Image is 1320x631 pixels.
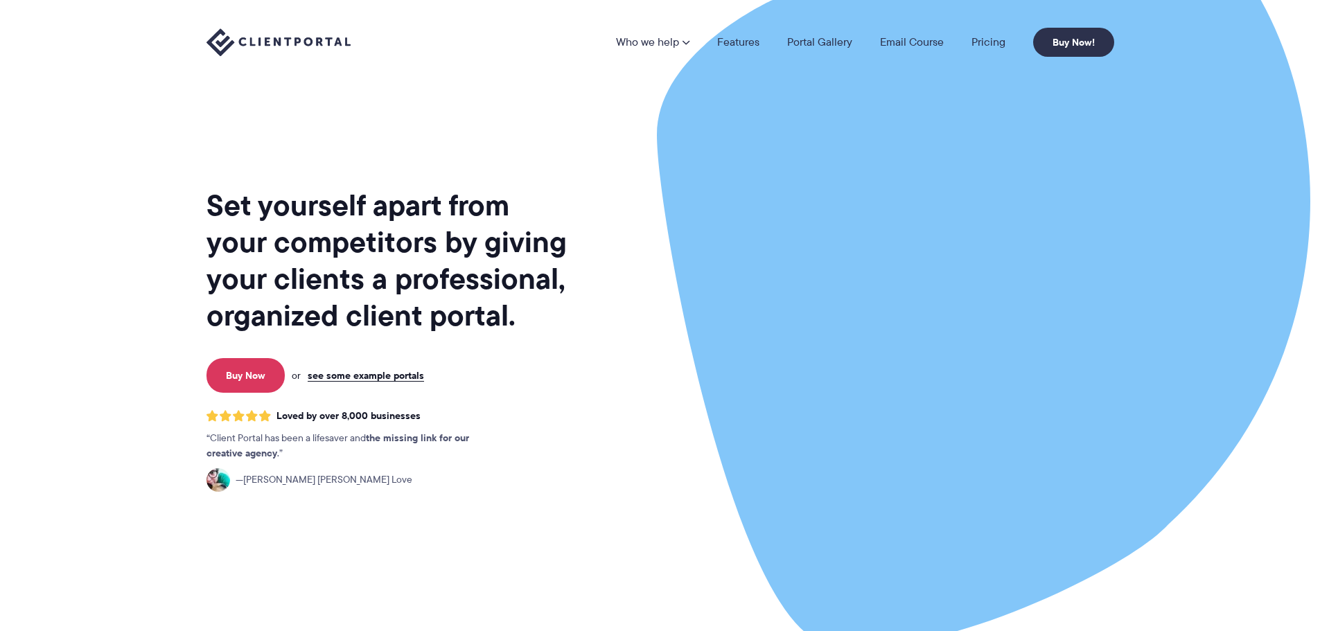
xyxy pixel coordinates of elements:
[880,37,944,48] a: Email Course
[717,37,759,48] a: Features
[206,187,570,334] h1: Set yourself apart from your competitors by giving your clients a professional, organized client ...
[276,410,421,422] span: Loved by over 8,000 businesses
[616,37,689,48] a: Who we help
[971,37,1005,48] a: Pricing
[206,358,285,393] a: Buy Now
[206,431,498,461] p: Client Portal has been a lifesaver and .
[236,472,412,488] span: [PERSON_NAME] [PERSON_NAME] Love
[787,37,852,48] a: Portal Gallery
[206,430,469,461] strong: the missing link for our creative agency
[1033,28,1114,57] a: Buy Now!
[308,369,424,382] a: see some example portals
[292,369,301,382] span: or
